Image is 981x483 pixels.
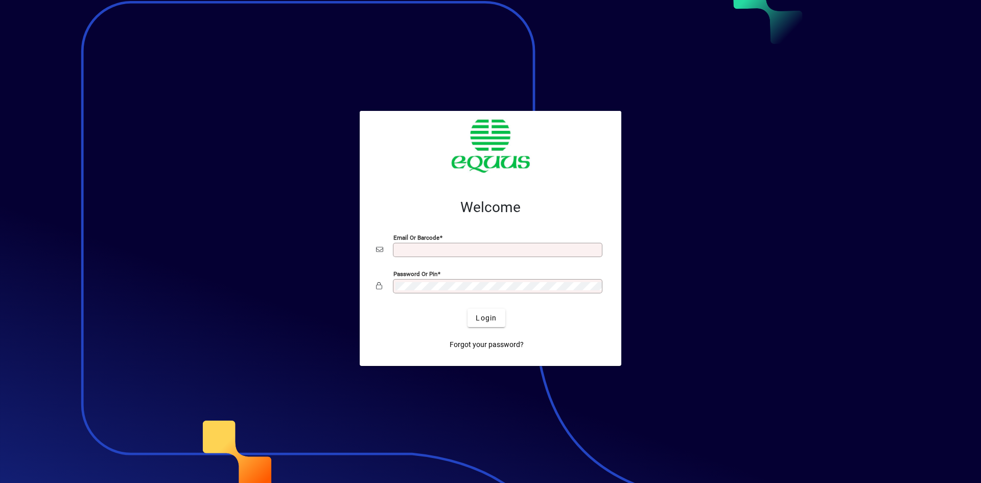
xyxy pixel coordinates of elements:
span: Forgot your password? [450,339,524,350]
mat-label: Password or Pin [393,270,437,278]
button: Login [468,309,505,327]
h2: Welcome [376,199,605,216]
mat-label: Email or Barcode [393,234,439,241]
a: Forgot your password? [446,335,528,354]
span: Login [476,313,497,324]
